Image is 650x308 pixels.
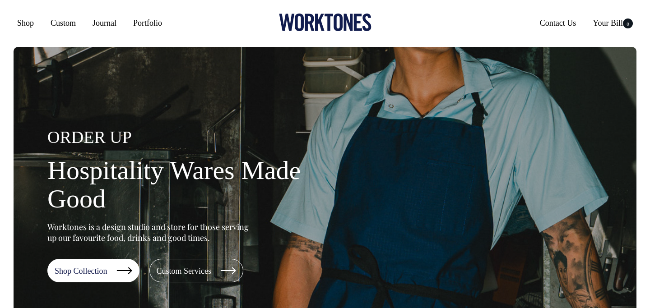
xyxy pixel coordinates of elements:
span: 0 [623,18,633,28]
a: Journal [89,15,120,31]
a: Shop [14,15,37,31]
a: Custom [47,15,79,31]
p: Worktones is a design studio and store for those serving up our favourite food, drinks and good t... [47,221,253,243]
a: Shop Collection [47,259,139,282]
a: Portfolio [130,15,166,31]
h4: ORDER UP [47,128,336,147]
h1: Hospitality Wares Made Good [47,156,336,214]
a: Custom Services [149,259,244,282]
a: Your Bill0 [589,15,636,31]
a: Contact Us [536,15,580,31]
